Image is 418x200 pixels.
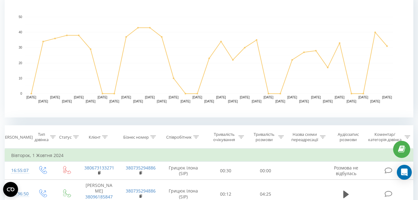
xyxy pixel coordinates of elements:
div: Бізнес номер [123,135,149,140]
text: 50 [19,15,22,19]
text: [DATE] [169,96,179,99]
text: [DATE] [157,100,167,103]
a: 380673133271 [84,165,114,171]
div: Співробітник [166,135,192,140]
text: [DATE] [323,100,333,103]
text: [DATE] [86,100,96,103]
text: 20 [19,61,22,65]
text: [DATE] [181,100,190,103]
text: 0 [20,92,22,95]
text: [DATE] [74,96,84,99]
td: Вівторок, 1 Жовтня 2024 [5,149,413,162]
text: [DATE] [335,96,345,99]
text: [DATE] [216,96,226,99]
button: Open CMP widget [3,182,18,197]
text: [DATE] [109,100,119,103]
div: 16:55:07 [11,164,24,177]
text: [DATE] [50,96,60,99]
text: [DATE] [133,100,143,103]
text: [DATE] [370,100,380,103]
div: Статус [59,135,72,140]
text: [DATE] [264,96,274,99]
text: [DATE] [346,100,356,103]
text: 30 [19,46,22,50]
td: Грицюк Ілона (SIP) [161,162,206,180]
div: Аудіозапис розмови [333,132,364,142]
div: Тривалість розмови [251,132,277,142]
text: [DATE] [382,96,392,99]
text: [DATE] [240,96,250,99]
text: [DATE] [311,96,321,99]
text: [DATE] [299,100,309,103]
div: 16:36:50 [11,188,24,200]
text: [DATE] [359,96,369,99]
div: Коментар/категорія дзвінка [367,132,403,142]
text: [DATE] [275,100,285,103]
td: 00:00 [246,162,285,180]
text: [DATE] [252,100,262,103]
text: [DATE] [228,100,238,103]
text: [DATE] [97,96,107,99]
div: [PERSON_NAME] [1,135,33,140]
text: [DATE] [26,96,36,99]
text: [DATE] [145,96,155,99]
a: 380735294886 [126,165,156,171]
text: [DATE] [192,96,202,99]
div: Клієнт [89,135,101,140]
text: 40 [19,31,22,34]
text: [DATE] [38,100,48,103]
div: Тривалість очікування [211,132,237,142]
td: 00:30 [206,162,246,180]
text: [DATE] [121,96,131,99]
text: [DATE] [204,100,214,103]
div: Open Intercom Messenger [397,165,412,180]
text: [DATE] [287,96,297,99]
span: Розмова не відбулась [334,165,358,176]
a: 380735294886 [126,188,156,194]
div: Назва схеми переадресації [291,132,318,142]
div: Тип дзвінка [35,132,49,142]
text: 10 [19,77,22,80]
text: [DATE] [62,100,72,103]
